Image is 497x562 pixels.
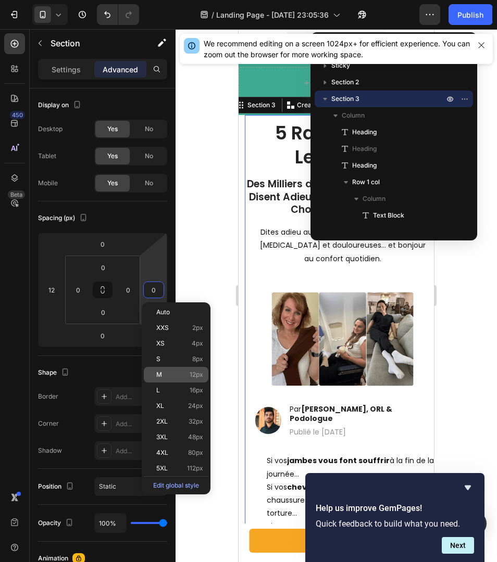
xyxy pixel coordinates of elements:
[145,124,153,134] span: No
[116,419,165,429] div: Add...
[94,477,167,496] button: Static
[212,9,214,20] span: /
[156,324,169,331] span: XXS
[457,9,483,20] div: Publish
[28,452,205,491] p: Si vos transforment vos chaussures en véritables instruments de torture…
[204,38,470,60] div: We recommend editing on a screen 1024px+ for efficient experience. You can zoom out the browser f...
[92,236,113,252] input: 0
[192,340,203,347] span: 4px
[331,77,359,87] span: Section 2
[331,94,359,104] span: Section 3
[6,91,202,140] h1: Rich Text Editor. Editing area: main
[51,398,190,407] p: Publié le [DATE]
[316,519,474,529] p: Quick feedback to build what you need.
[352,144,377,154] span: Heading
[52,64,81,75] p: Settings
[146,282,161,298] input: 0
[145,151,153,161] span: No
[38,366,71,380] div: Shape
[156,402,164,410] span: XL
[156,355,160,363] span: S
[132,70,169,82] button: AI Content
[373,210,404,221] span: Text Block
[48,453,84,463] strong: chevilles
[352,177,380,187] span: Row 1 col
[156,465,168,472] span: 5XL
[38,151,56,161] div: Tablet
[8,190,25,199] div: Beta
[32,262,175,357] img: gempages_586035941169169181-5d77a632-86b0-4f01-9a07-d9d0fa1eae7b.webp
[192,355,203,363] span: 8px
[7,149,201,187] p: Des Milliers de [DEMOGRAPHIC_DATA] Disent Adieu aux [MEDICAL_DATA] et Choisissent Oxalys™
[38,124,63,134] div: Desktop
[107,178,118,188] span: Yes
[18,197,190,236] p: Dites adieu aux gonflements chroniques, aux [MEDICAL_DATA] et douloureuses… et bonjour au confort...
[188,433,203,441] span: 48px
[316,481,474,554] div: Help us improve GemPages!
[156,387,160,394] span: L
[156,309,170,316] span: Auto
[116,446,165,456] div: Add...
[156,340,165,347] span: XS
[51,375,154,394] strong: [PERSON_NAME], ORL & Podologue
[58,71,125,81] p: Create Theme Section
[190,387,203,394] span: 16px
[86,453,121,463] strong: gonflées
[38,516,76,530] div: Opacity
[28,425,205,451] p: Si vos à la fin de la journée…
[116,392,165,402] div: Add...
[7,92,201,139] p: 5 Raisons Pour Lesquelles
[352,227,380,237] span: Row 1 col
[144,476,208,492] p: Edit global style
[92,328,113,343] input: 0
[363,194,386,204] span: Column
[17,378,43,405] img: gempages_586035941169169181-c208f9fc-7dd3-40cf-95d0-3e8f20927df3.webp
[38,392,58,401] div: Border
[51,37,136,49] p: Section
[28,491,205,530] p: Si vous vous réveillez avec les et allez au lit avec les comme des ballons…
[97,4,139,25] div: Undo/Redo
[7,71,39,81] div: Section 3
[10,111,25,119] div: 450
[156,449,168,456] span: 4XL
[189,418,203,425] span: 32px
[93,304,114,320] input: 0px
[239,29,434,562] iframe: Design area
[316,502,474,515] h2: Help us improve GemPages!
[95,514,126,532] input: Auto
[187,465,203,472] span: 112px
[38,446,62,455] div: Shadow
[103,64,138,75] p: Advanced
[50,374,191,395] h2: Par
[462,481,474,494] button: Hide survey
[38,480,76,494] div: Position
[342,110,365,121] span: Column
[44,282,59,298] input: m
[192,324,203,331] span: 2px
[190,371,203,378] span: 12px
[6,148,202,188] h1: Rich Text Editor. Editing area: main
[48,426,151,437] strong: jambes vous font souffrir
[156,433,168,441] span: 3XL
[38,419,59,428] div: Corner
[38,178,58,188] div: Mobile
[38,211,90,225] div: Spacing (px)
[188,449,203,456] span: 80px
[156,418,168,425] span: 2XL
[449,4,492,25] button: Publish
[442,537,474,554] button: Next question
[38,98,83,112] div: Display on
[145,178,153,188] span: No
[120,282,136,298] input: 0px
[216,9,329,20] span: Landing Page - [DATE] 23:05:36
[99,482,116,490] span: Static
[70,282,86,298] input: 0px
[188,402,203,410] span: 24px
[93,260,114,275] input: 0px
[107,151,118,161] span: Yes
[352,127,377,137] span: Heading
